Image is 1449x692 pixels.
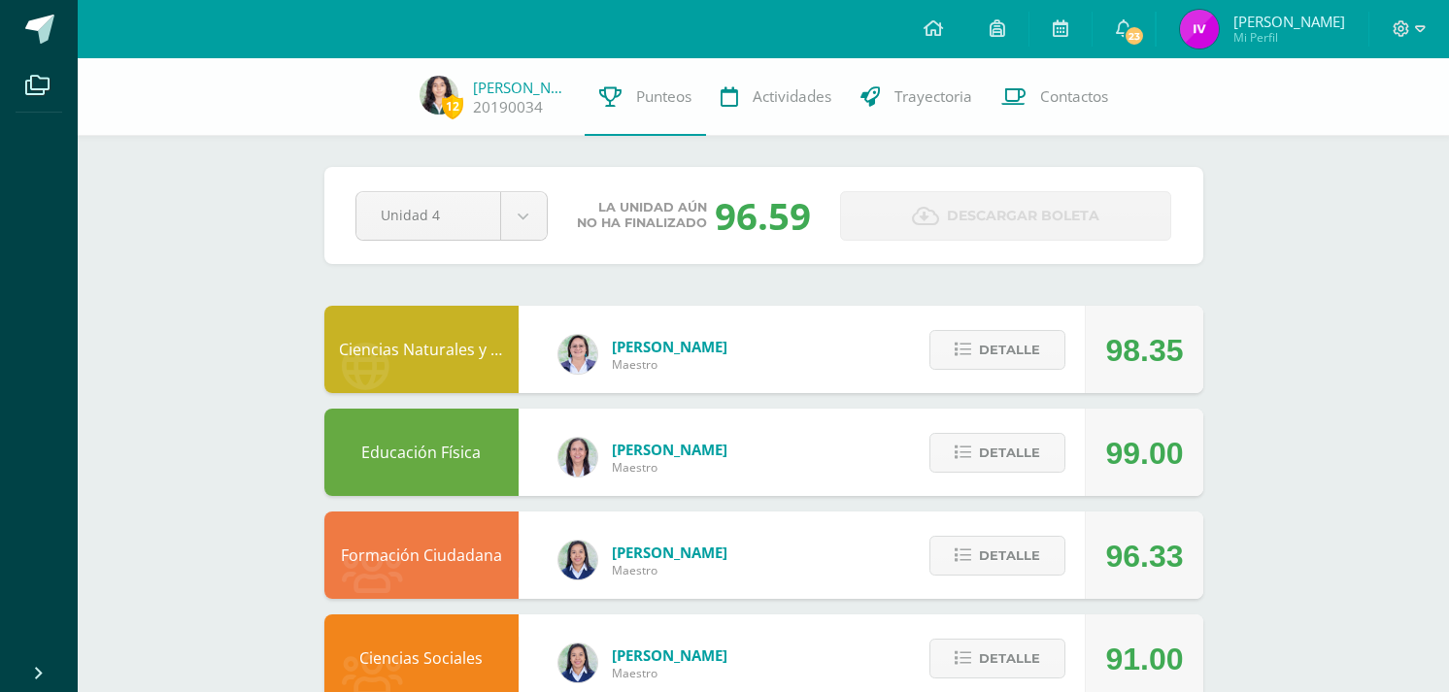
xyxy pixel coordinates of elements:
button: Detalle [929,639,1065,678]
div: Formación Ciudadana [324,511,519,599]
button: Detalle [929,536,1065,576]
span: La unidad aún no ha finalizado [577,200,707,231]
span: Actividades [753,86,831,107]
div: 96.59 [715,190,811,241]
span: 23 [1124,25,1145,47]
span: Trayectoria [894,86,972,107]
span: Mi Perfil [1233,29,1345,46]
div: 98.35 [1105,307,1183,394]
img: 0720b70caab395a5f554da48e8831271.png [558,541,597,579]
span: Detalle [979,332,1040,368]
span: [PERSON_NAME] [612,543,727,562]
img: 7f3683f90626f244ba2c27139dbb4749.png [558,335,597,374]
span: Maestro [612,665,727,681]
span: Contactos [1040,86,1108,107]
span: Detalle [979,641,1040,676]
div: Ciencias Naturales y Tecnología [324,306,519,393]
span: [PERSON_NAME] [612,440,727,459]
div: 96.33 [1105,512,1183,600]
img: e484bfb8fca8785d6216b8c16235e2c5.png [420,76,458,115]
span: Punteos [636,86,691,107]
img: 63131e9f9ecefa68a367872e9c6fe8c2.png [1180,10,1219,49]
img: f77eda19ab9d4901e6803b4611072024.png [558,438,597,477]
div: 99.00 [1105,410,1183,497]
button: Detalle [929,330,1065,370]
span: Maestro [612,562,727,578]
span: [PERSON_NAME] [612,645,727,665]
a: Trayectoria [846,58,987,136]
span: [PERSON_NAME] [1233,12,1345,31]
span: Detalle [979,538,1040,574]
span: 12 [442,94,463,118]
div: Educación Física [324,409,519,496]
span: Maestro [612,356,727,373]
a: Contactos [987,58,1123,136]
span: Detalle [979,435,1040,471]
a: Punteos [585,58,706,136]
a: Unidad 4 [356,192,547,240]
span: Maestro [612,459,727,476]
img: 0720b70caab395a5f554da48e8831271.png [558,643,597,682]
span: Unidad 4 [381,192,476,238]
a: 20190034 [473,97,543,117]
a: [PERSON_NAME] [473,78,570,97]
span: [PERSON_NAME] [612,337,727,356]
button: Detalle [929,433,1065,473]
span: Descargar boleta [947,192,1099,240]
a: Actividades [706,58,846,136]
